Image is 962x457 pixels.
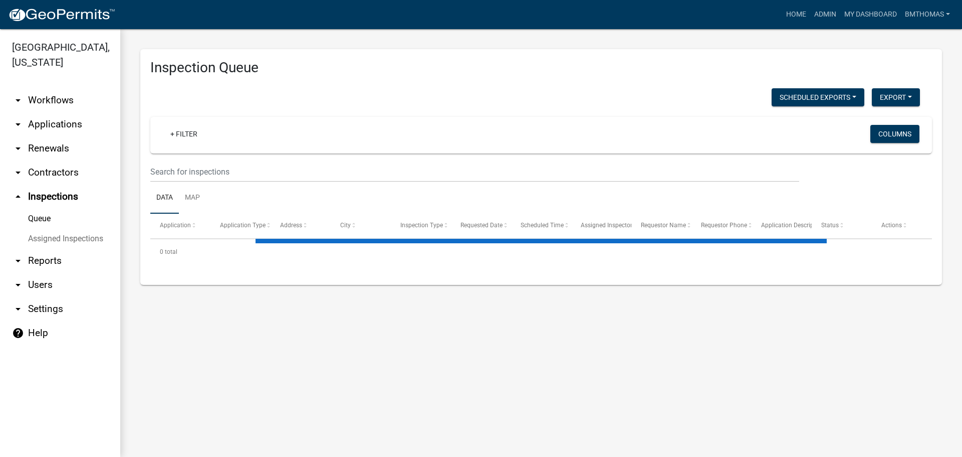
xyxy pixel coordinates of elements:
[772,88,864,106] button: Scheduled Exports
[511,214,571,238] datatable-header-cell: Scheduled Time
[881,222,902,229] span: Actions
[160,222,191,229] span: Application
[210,214,271,238] datatable-header-cell: Application Type
[331,214,391,238] datatable-header-cell: City
[150,214,210,238] datatable-header-cell: Application
[872,214,932,238] datatable-header-cell: Actions
[872,88,920,106] button: Export
[150,182,179,214] a: Data
[12,94,24,106] i: arrow_drop_down
[870,125,919,143] button: Columns
[631,214,691,238] datatable-header-cell: Requestor Name
[812,214,872,238] datatable-header-cell: Status
[571,214,631,238] datatable-header-cell: Assigned Inspector
[179,182,206,214] a: Map
[271,214,331,238] datatable-header-cell: Address
[162,125,205,143] a: + Filter
[400,222,443,229] span: Inspection Type
[12,327,24,339] i: help
[150,239,932,264] div: 0 total
[12,142,24,155] i: arrow_drop_down
[12,191,24,203] i: arrow_drop_up
[12,255,24,267] i: arrow_drop_down
[521,222,564,229] span: Scheduled Time
[391,214,451,238] datatable-header-cell: Inspection Type
[581,222,632,229] span: Assigned Inspector
[840,5,901,24] a: My Dashboard
[701,222,747,229] span: Requestor Phone
[752,214,812,238] datatable-header-cell: Application Description
[12,303,24,315] i: arrow_drop_down
[782,5,810,24] a: Home
[150,162,799,182] input: Search for inspections
[12,279,24,291] i: arrow_drop_down
[810,5,840,24] a: Admin
[761,222,824,229] span: Application Description
[150,59,932,76] h3: Inspection Queue
[12,167,24,179] i: arrow_drop_down
[280,222,302,229] span: Address
[12,118,24,130] i: arrow_drop_down
[340,222,351,229] span: City
[220,222,266,229] span: Application Type
[821,222,839,229] span: Status
[460,222,503,229] span: Requested Date
[641,222,686,229] span: Requestor Name
[451,214,511,238] datatable-header-cell: Requested Date
[901,5,954,24] a: bmthomas
[691,214,752,238] datatable-header-cell: Requestor Phone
